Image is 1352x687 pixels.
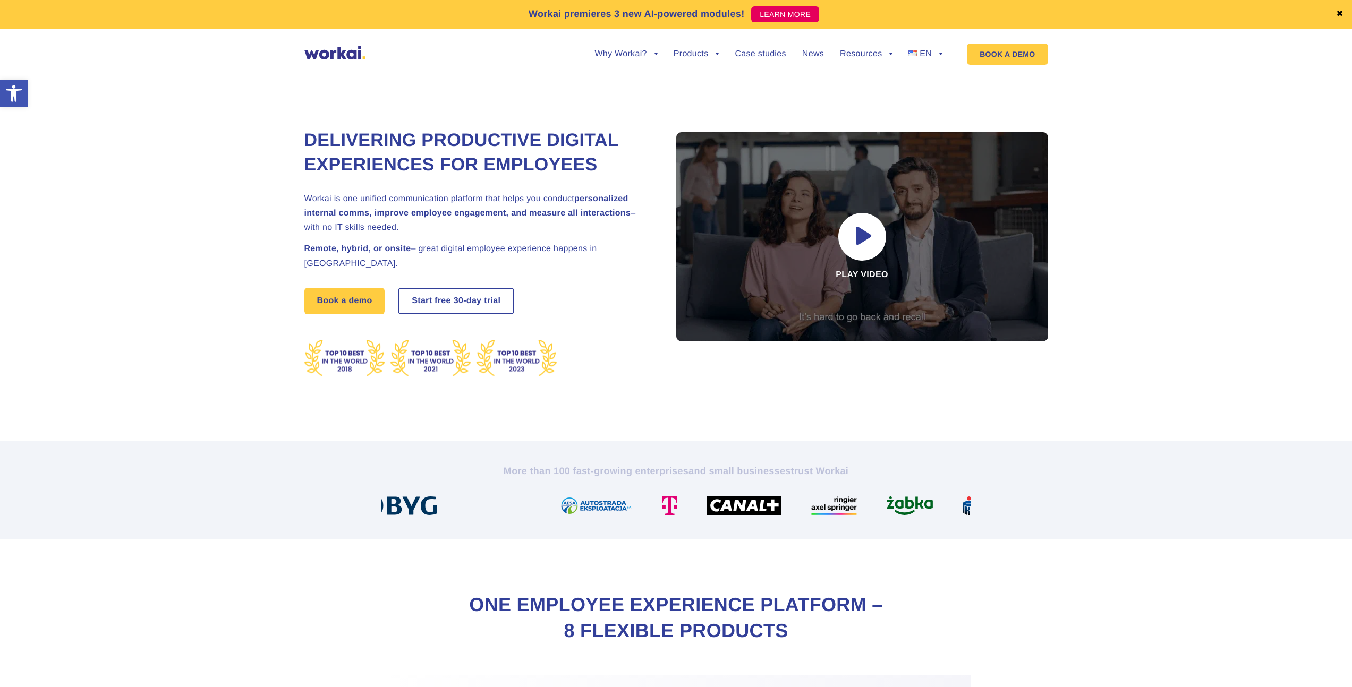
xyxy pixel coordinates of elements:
[399,289,513,313] a: Start free30-daytrial
[920,49,932,58] span: EN
[751,6,819,22] a: LEARN MORE
[304,242,650,270] h2: – great digital employee experience happens in [GEOGRAPHIC_DATA].
[304,192,650,235] h2: Workai is one unified communication platform that helps you conduct – with no IT skills needed.
[529,7,745,21] p: Workai premieres 3 new AI-powered modules!
[304,128,650,177] h1: Delivering Productive Digital Experiences for Employees
[674,50,719,58] a: Products
[967,44,1048,65] a: BOOK A DEMO
[735,50,786,58] a: Case studies
[688,466,790,476] i: and small businesses
[1336,10,1344,19] a: ✖
[304,288,385,314] a: Book a demo
[464,592,889,643] h2: One Employee Experience Platform – 8 flexible products
[304,244,411,253] strong: Remote, hybrid, or onsite
[676,132,1048,341] div: Play video
[594,50,657,58] a: Why Workai?
[802,50,824,58] a: News
[454,297,482,305] i: 30-day
[381,465,971,477] h2: More than 100 fast-growing enterprises trust Workai
[840,50,892,58] a: Resources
